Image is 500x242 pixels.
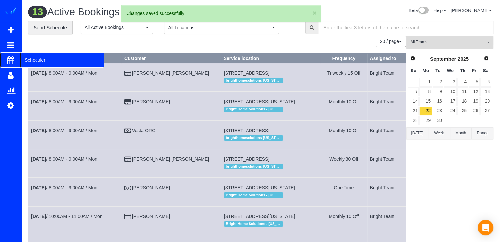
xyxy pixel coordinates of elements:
[450,127,472,139] button: Month
[457,78,468,87] a: 4
[410,39,485,45] span: All Teams
[122,206,221,235] td: Customer
[164,21,279,34] button: All Locations
[408,116,419,125] a: 28
[124,100,131,104] i: Credit Card Payment
[124,157,131,162] i: Credit Card Payment
[482,54,491,63] a: Next
[321,206,367,235] td: Frequency
[224,221,283,227] span: Bright Home Solutions - [US_STATE][GEOGRAPHIC_DATA]
[433,87,443,96] a: 9
[321,63,367,91] td: Frequency
[122,149,221,177] td: Customer
[410,68,416,73] span: Sunday
[28,120,122,149] td: Schedule date
[221,178,321,206] td: Service location
[321,120,367,149] td: Frequency
[132,99,170,104] a: [PERSON_NAME]
[483,68,488,73] span: Saturday
[132,185,170,190] a: [PERSON_NAME]
[458,56,469,62] span: 2025
[31,99,97,104] a: [DATE]/ 8:00AM - 9:00AM / Mon
[419,78,432,87] a: 1
[31,156,97,162] a: [DATE]/ 8:00AM - 9:00AM / Mon
[367,53,406,63] th: Assigned to
[122,92,221,120] td: Customer
[433,8,446,13] a: Help
[447,68,454,73] span: Wednesday
[224,164,283,169] span: brighthomesolutions [US_STATE]
[81,21,153,34] button: All Active Bookings
[31,156,46,162] b: [DATE]
[408,97,419,106] a: 14
[419,97,432,106] a: 15
[31,185,46,190] b: [DATE]
[31,71,46,76] b: [DATE]
[122,53,221,63] th: Customer
[480,107,491,115] a: 27
[457,107,468,115] a: 25
[224,162,318,171] div: Location
[430,56,456,62] span: September
[408,54,417,63] a: Prev
[406,36,493,49] button: All Teams
[433,116,443,125] a: 30
[410,56,415,61] span: Prev
[433,107,443,115] a: 23
[122,63,221,91] td: Customer
[367,120,406,149] td: Assigned to
[367,63,406,91] td: Assigned to
[132,156,209,162] a: [PERSON_NAME] [PERSON_NAME]
[376,36,406,47] nav: Pagination navigation
[469,87,480,96] a: 12
[224,71,269,76] span: [STREET_ADDRESS]
[122,178,221,206] td: Customer
[472,127,493,139] button: Range
[221,53,321,63] th: Service location
[224,107,283,112] span: Bright Home Solutions - [US_STATE][GEOGRAPHIC_DATA]
[28,7,256,18] h1: Active Bookings
[21,52,104,68] span: Scheduler
[31,128,97,133] a: [DATE]/ 8:00AM - 9:00AM / Mon
[444,107,456,115] a: 24
[321,92,367,120] td: Frequency
[221,120,321,149] td: Service location
[132,71,209,76] a: [PERSON_NAME] [PERSON_NAME]
[418,7,429,15] img: New interface
[224,214,295,219] span: [STREET_ADDRESS][US_STATE]
[132,128,155,133] a: Vesta ORG
[457,87,468,96] a: 11
[318,21,494,34] input: Enter the first 3 letters of the name to search
[28,206,122,235] td: Schedule date
[480,87,491,96] a: 13
[126,10,316,17] div: Changes saved successfully
[433,78,443,87] a: 2
[224,220,318,228] div: Location
[132,214,170,219] a: [PERSON_NAME]
[435,68,440,73] span: Tuesday
[224,185,295,190] span: [STREET_ADDRESS][US_STATE]
[428,127,450,139] button: Week
[472,68,476,73] span: Friday
[367,92,406,120] td: Assigned to
[224,191,318,199] div: Location
[4,7,17,16] img: Automaid Logo
[422,68,429,73] span: Monday
[406,36,493,46] ol: All Teams
[28,178,122,206] td: Schedule date
[419,107,432,115] a: 22
[367,206,406,235] td: Assigned to
[124,214,131,219] i: Credit Card Payment
[321,53,367,63] th: Frequency
[124,186,131,191] i: Check Payment
[28,6,47,18] span: 13
[224,76,318,85] div: Location
[224,99,295,104] span: [STREET_ADDRESS][US_STATE]
[469,107,480,115] a: 26
[221,63,321,91] td: Service location
[221,92,321,120] td: Service location
[444,87,456,96] a: 10
[433,97,443,106] a: 16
